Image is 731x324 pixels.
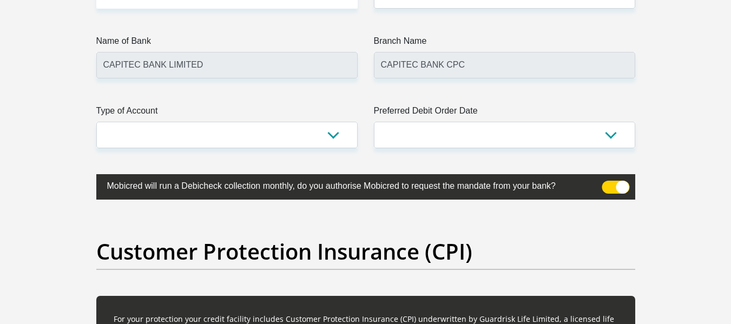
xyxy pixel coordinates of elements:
[374,35,635,52] label: Branch Name
[96,104,358,122] label: Type of Account
[374,104,635,122] label: Preferred Debit Order Date
[96,35,358,52] label: Name of Bank
[96,174,581,195] label: Mobicred will run a Debicheck collection monthly, do you authorise Mobicred to request the mandat...
[96,52,358,78] input: Name of Bank
[96,239,635,265] h2: Customer Protection Insurance (CPI)
[374,52,635,78] input: Branch Name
